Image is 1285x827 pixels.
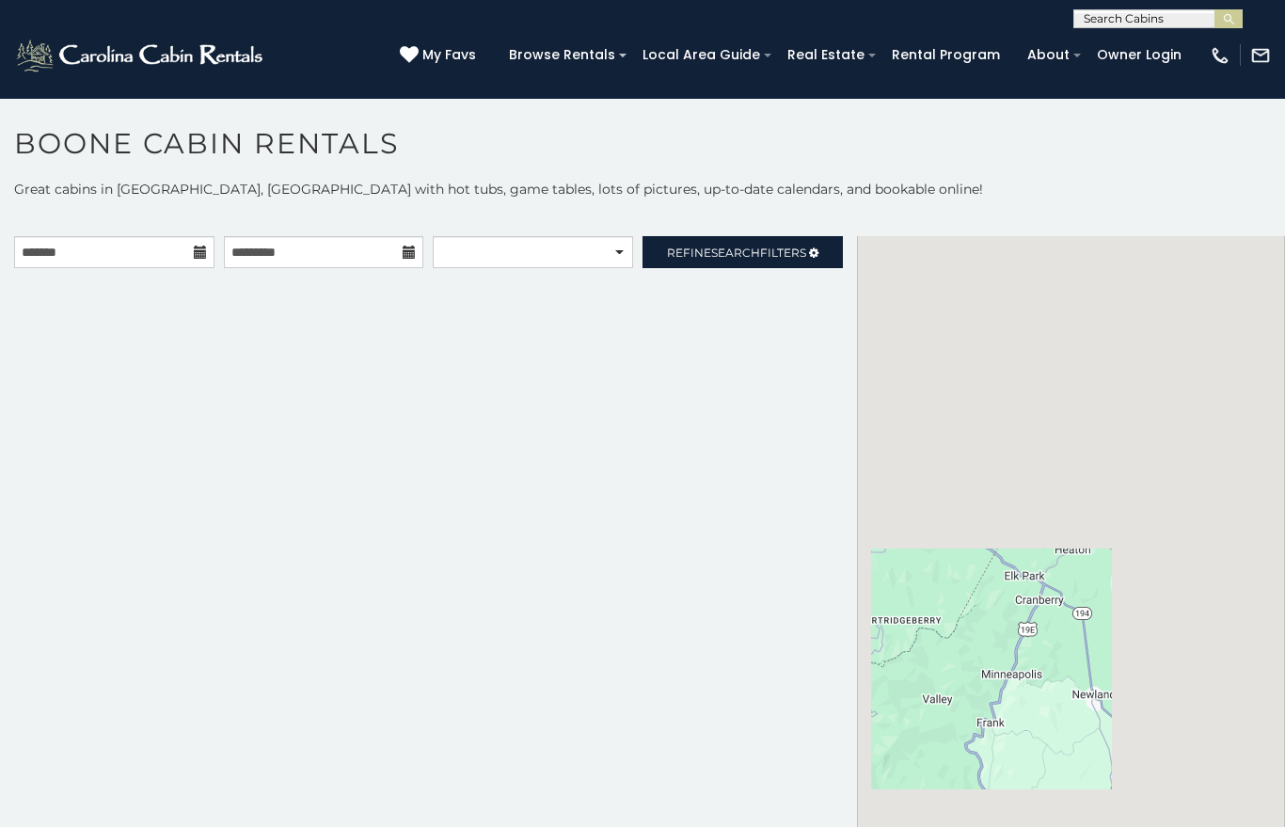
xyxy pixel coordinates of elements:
[667,246,806,260] span: Refine Filters
[1087,40,1191,70] a: Owner Login
[882,40,1009,70] a: Rental Program
[500,40,625,70] a: Browse Rentals
[778,40,874,70] a: Real Estate
[14,37,268,74] img: White-1-2.png
[642,236,843,268] a: RefineSearchFilters
[400,45,481,66] a: My Favs
[1210,45,1230,66] img: phone-regular-white.png
[1018,40,1079,70] a: About
[711,246,760,260] span: Search
[1250,45,1271,66] img: mail-regular-white.png
[422,45,476,65] span: My Favs
[633,40,769,70] a: Local Area Guide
